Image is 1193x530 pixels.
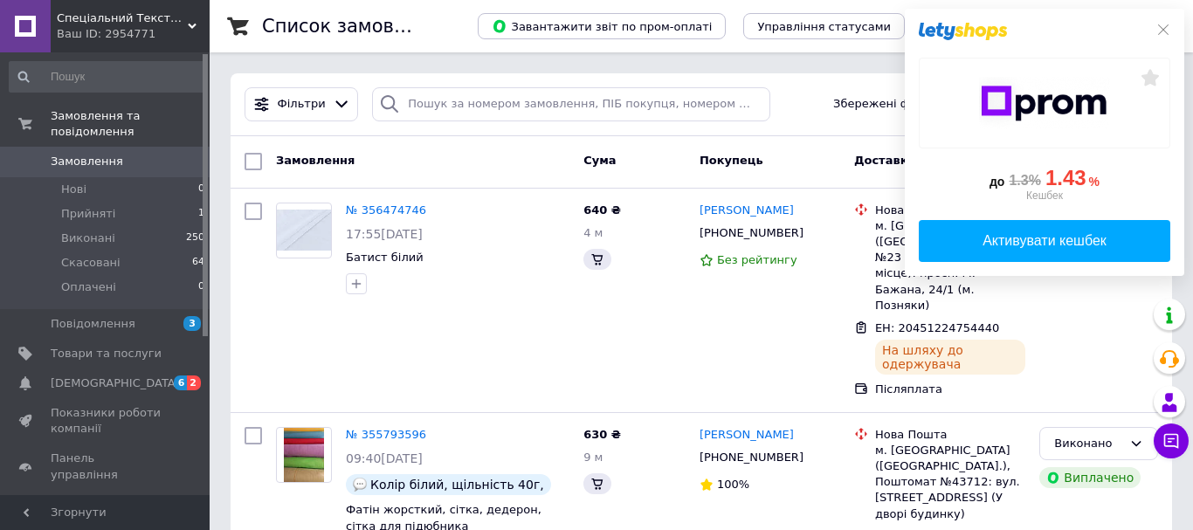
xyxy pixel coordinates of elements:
[57,10,188,26] span: Спеціальний Текстиль
[51,316,135,332] span: Повідомлення
[183,316,201,331] span: 3
[51,346,162,361] span: Товари та послуги
[700,427,794,444] a: [PERSON_NAME]
[9,61,206,93] input: Пошук
[186,231,204,246] span: 250
[346,451,423,465] span: 09:40[DATE]
[276,203,332,258] a: Фото товару
[478,13,726,39] button: Завантажити звіт по пром-оплаті
[1154,423,1189,458] button: Чат з покупцем
[284,428,325,482] img: Фото товару
[700,154,763,167] span: Покупець
[198,279,204,295] span: 0
[192,255,204,271] span: 64
[1054,435,1122,453] div: Виконано
[743,13,905,39] button: Управління статусами
[875,427,1025,443] div: Нова Пошта
[833,96,952,113] span: Збережені фільтри:
[370,478,544,492] span: Колір білий, щільність 40г,
[57,26,210,42] div: Ваш ID: 2954771
[174,375,188,390] span: 6
[353,478,367,492] img: :speech_balloon:
[492,18,712,34] span: Завантажити звіт по пром-оплаті
[583,154,616,167] span: Cума
[700,226,803,239] span: [PHONE_NUMBER]
[276,427,332,483] a: Фото товару
[61,279,116,295] span: Оплачені
[61,255,121,271] span: Скасовані
[51,405,162,437] span: Показники роботи компанії
[875,321,999,334] span: ЕН: 20451224754440
[717,253,797,266] span: Без рейтингу
[717,478,749,491] span: 100%
[875,203,1025,218] div: Нова Пошта
[583,451,603,464] span: 9 м
[875,218,1025,313] div: м. [GEOGRAPHIC_DATA] ([GEOGRAPHIC_DATA].), №23 (до 30 кг на одне місце): просп. М. Бажана, 24/1 (...
[700,451,803,464] span: [PHONE_NUMBER]
[198,182,204,197] span: 0
[277,210,331,251] img: Фото товару
[61,182,86,197] span: Нові
[51,108,210,140] span: Замовлення та повідомлення
[61,231,115,246] span: Виконані
[583,428,621,441] span: 630 ₴
[1039,467,1141,488] div: Виплачено
[346,428,426,441] a: № 355793596
[372,87,770,121] input: Пошук за номером замовлення, ПІБ покупця, номером телефону, Email, номером накладної
[346,227,423,241] span: 17:55[DATE]
[51,154,123,169] span: Замовлення
[198,206,204,222] span: 1
[61,206,115,222] span: Прийняті
[276,154,355,167] span: Замовлення
[875,443,1025,522] div: м. [GEOGRAPHIC_DATA] ([GEOGRAPHIC_DATA].), Поштомат №43712: вул. [STREET_ADDRESS] (У дворі будинку)
[262,16,439,37] h1: Список замовлень
[875,340,1025,375] div: На шляху до одержувача
[875,382,1025,397] div: Післяплата
[278,96,326,113] span: Фільтри
[187,375,201,390] span: 2
[854,154,983,167] span: Доставка та оплата
[346,251,424,264] a: Батист білий
[346,203,426,217] a: № 356474746
[583,203,621,217] span: 640 ₴
[51,375,180,391] span: [DEMOGRAPHIC_DATA]
[583,226,603,239] span: 4 м
[757,20,891,33] span: Управління статусами
[51,451,162,482] span: Панель управління
[700,203,794,219] a: [PERSON_NAME]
